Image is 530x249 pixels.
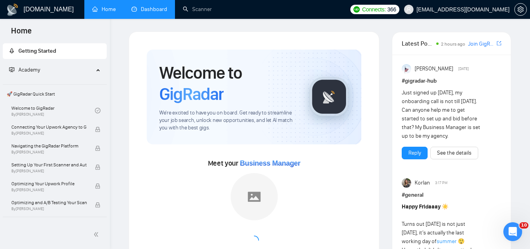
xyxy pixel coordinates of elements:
span: 3:17 PM [435,179,448,186]
span: By [PERSON_NAME] [11,131,87,136]
button: See the details [430,147,478,159]
span: loading [248,234,261,247]
span: Meet your [208,159,301,168]
span: Academy [9,66,40,73]
img: Anisuzzaman Khan [402,64,411,74]
button: setting [514,3,527,16]
span: Getting Started [18,48,56,54]
span: 10 [519,222,528,229]
img: upwork-logo.png [353,6,360,13]
span: Latest Posts from the GigRadar Community [402,39,434,48]
span: By [PERSON_NAME] [11,150,87,155]
span: check-circle [95,108,100,113]
a: searchScanner [183,6,212,13]
span: Optimizing and A/B Testing Your Scanner for Better Results [11,199,87,207]
img: placeholder.png [231,173,278,220]
li: Getting Started [3,43,107,59]
a: export [497,40,501,47]
span: double-left [93,231,101,238]
span: lock [95,202,100,208]
iframe: Intercom live chat [503,222,522,241]
span: Academy [18,66,40,73]
span: 366 [387,5,396,14]
span: By [PERSON_NAME] [11,169,87,173]
a: Welcome to GigRadarBy[PERSON_NAME] [11,102,95,119]
span: lock [95,164,100,170]
a: homeHome [92,6,116,13]
span: ☀️ [442,203,448,210]
div: Just signed up [DATE], my onboarding call is not till [DATE]. Can anyone help me to get started t... [402,89,481,140]
span: GigRadar [159,83,224,105]
button: Reply [402,147,428,159]
h1: # general [402,191,501,199]
img: Korlan [402,178,411,188]
span: 😲 [458,238,464,245]
span: [DATE] [458,65,469,72]
span: fund-projection-screen [9,67,15,72]
span: Navigating the GigRadar Platform [11,142,87,150]
a: Join GigRadar Slack Community [468,40,495,48]
span: By [PERSON_NAME] [11,188,87,192]
span: We're excited to have you on board. Get ready to streamline your job search, unlock new opportuni... [159,109,297,132]
span: [PERSON_NAME] [415,65,453,73]
span: Korlan [415,179,430,187]
h1: # gigradar-hub [402,77,501,85]
span: 👑 Agency Success with GigRadar [4,219,106,234]
img: gigradar-logo.png [310,77,349,116]
span: 🚀 GigRadar Quick Start [4,86,106,102]
a: setting [514,6,527,13]
span: Setting Up Your First Scanner and Auto-Bidder [11,161,87,169]
span: lock [95,146,100,151]
a: dashboardDashboard [131,6,167,13]
span: Optimizing Your Upwork Profile [11,180,87,188]
a: summer [437,238,457,245]
span: Home [5,25,38,42]
a: Reply [408,149,421,157]
span: By [PERSON_NAME] [11,207,87,211]
span: Business Manager [240,159,301,167]
strong: Happy Fridaaay [402,203,441,210]
span: lock [95,183,100,189]
span: lock [95,127,100,132]
span: Connects: [362,5,386,14]
img: logo [6,4,19,16]
span: 2 hours ago [441,41,465,47]
span: rocket [9,48,15,53]
span: user [406,7,412,12]
h1: Welcome to [159,62,297,105]
span: export [497,40,501,46]
a: See the details [437,149,472,157]
span: Connecting Your Upwork Agency to GigRadar [11,123,87,131]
